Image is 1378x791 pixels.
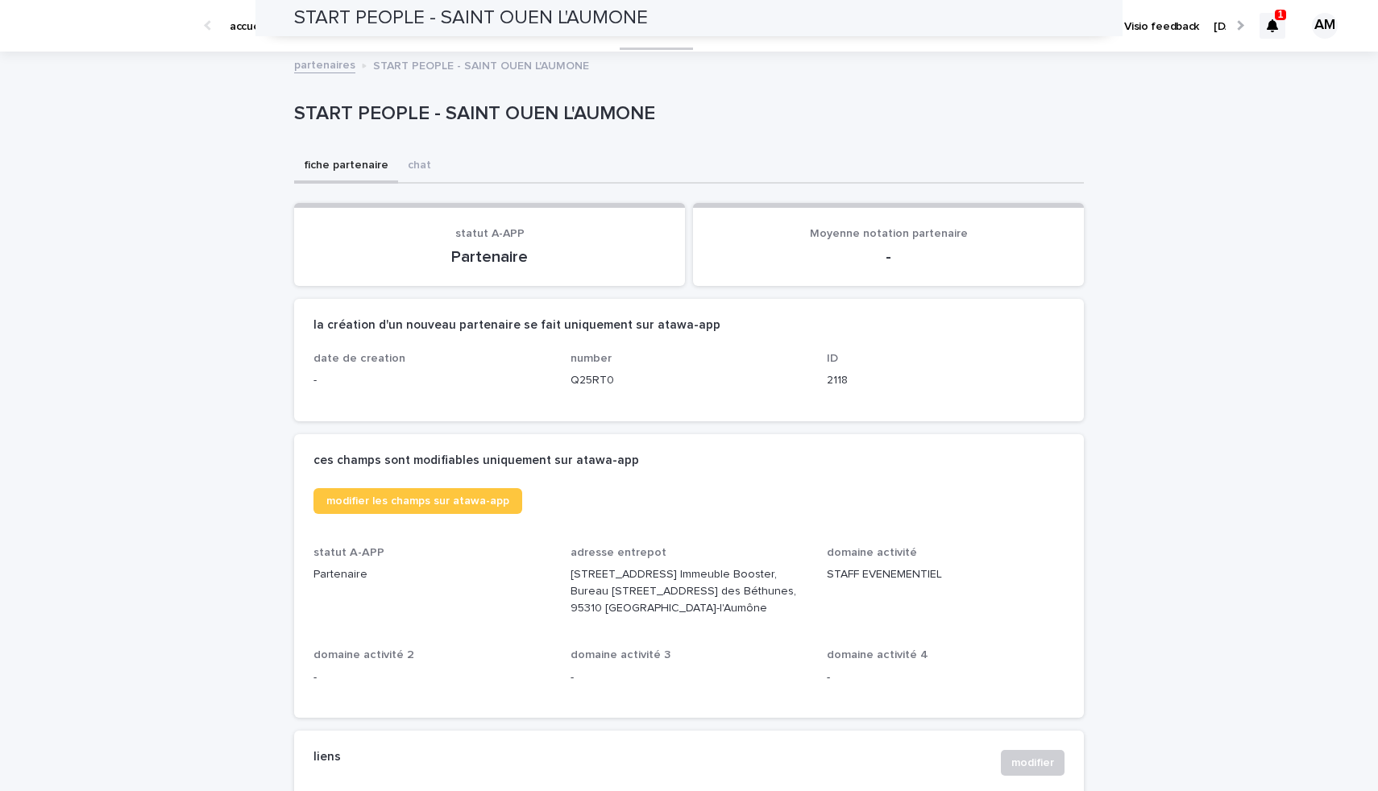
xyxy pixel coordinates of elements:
p: START PEOPLE - SAINT OUEN L'AUMONE [373,56,589,73]
span: domaine activité 4 [827,649,928,661]
p: 2118 [827,372,1065,389]
span: date de creation [313,353,405,364]
button: modifier [1001,750,1065,776]
img: Ls34BcGeRexTGTNfXpUC [32,10,189,42]
span: statut A-APP [313,547,384,558]
span: domaine activité 2 [313,649,414,661]
p: - [827,669,1065,686]
p: STAFF EVENEMENTIEL [827,566,1065,583]
span: statut A-APP [455,228,525,239]
p: Q25RT0 [571,372,808,389]
a: partenaires [294,55,355,73]
span: domaine activité [827,547,917,558]
p: Partenaire [313,247,666,267]
p: - [571,669,808,686]
p: Partenaire [313,566,551,583]
a: modifier les champs sur atawa-app [313,488,522,514]
p: 1 [1278,9,1284,20]
h2: liens [313,750,341,764]
h2: ces champs sont modifiables uniquement sur atawa-app [313,453,639,468]
span: Moyenne notation partenaire [810,228,968,239]
p: - [313,372,551,389]
button: chat [398,150,441,184]
span: adresse entrepot [571,547,666,558]
span: modifier [1011,755,1054,771]
p: [STREET_ADDRESS] Immeuble Booster, Bureau [STREET_ADDRESS] des Béthunes, 95310 [GEOGRAPHIC_DATA]-... [571,566,808,616]
button: fiche partenaire [294,150,398,184]
div: AM [1312,13,1338,39]
div: 1 [1260,13,1285,39]
p: - [712,247,1065,267]
h2: la création d'un nouveau partenaire se fait uniquement sur atawa-app [313,318,720,333]
p: START PEOPLE - SAINT OUEN L'AUMONE [294,102,1077,126]
span: ID [827,353,838,364]
span: domaine activité 3 [571,649,670,661]
span: number [571,353,612,364]
span: modifier les champs sur atawa-app [326,495,509,507]
p: - [313,669,551,686]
